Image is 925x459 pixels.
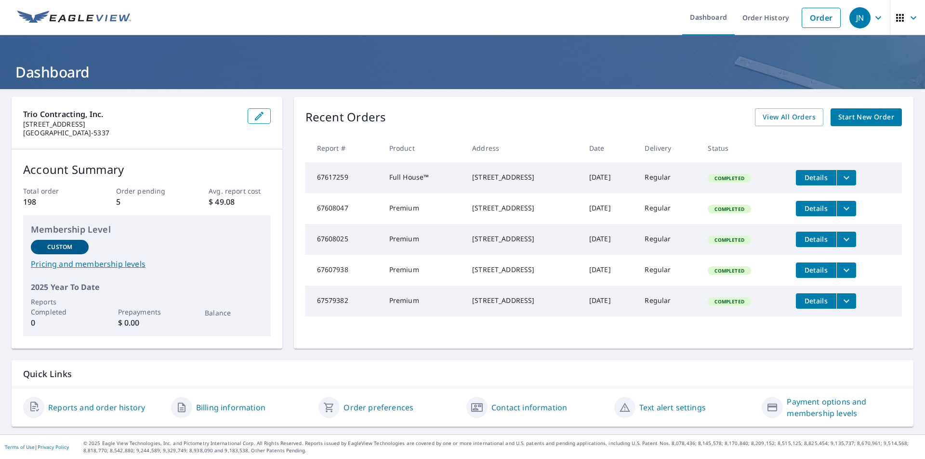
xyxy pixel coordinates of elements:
p: © 2025 Eagle View Technologies, Inc. and Pictometry International Corp. All Rights Reserved. Repo... [83,440,920,454]
td: Regular [637,193,700,224]
button: detailsBtn-67608025 [796,232,836,247]
div: [STREET_ADDRESS] [472,203,574,213]
div: [STREET_ADDRESS] [472,234,574,244]
button: filesDropdownBtn-67607938 [836,262,856,278]
a: Contact information [491,402,567,413]
p: Prepayments [118,307,176,317]
td: 67608047 [305,193,382,224]
th: Delivery [637,134,700,162]
button: detailsBtn-67617259 [796,170,836,185]
th: Status [700,134,788,162]
p: 5 [116,196,178,208]
th: Date [581,134,637,162]
td: Regular [637,162,700,193]
span: View All Orders [763,111,816,123]
td: Regular [637,224,700,255]
p: $ 0.00 [118,317,176,328]
p: Custom [47,243,72,251]
p: Reports Completed [31,297,89,317]
span: Details [802,235,831,244]
div: [STREET_ADDRESS] [472,172,574,182]
a: Text alert settings [639,402,706,413]
td: 67579382 [305,286,382,316]
img: EV Logo [17,11,131,25]
td: 67608025 [305,224,382,255]
a: View All Orders [755,108,823,126]
span: Completed [709,175,750,182]
td: Premium [382,255,464,286]
p: Recent Orders [305,108,386,126]
button: detailsBtn-67608047 [796,201,836,216]
p: [GEOGRAPHIC_DATA]-5337 [23,129,240,137]
p: Quick Links [23,368,902,380]
td: 67607938 [305,255,382,286]
p: Balance [205,308,263,318]
a: Order [802,8,841,28]
span: Completed [709,206,750,212]
div: [STREET_ADDRESS] [472,296,574,305]
button: filesDropdownBtn-67608047 [836,201,856,216]
td: Regular [637,255,700,286]
td: [DATE] [581,224,637,255]
a: Start New Order [831,108,902,126]
p: Avg. report cost [209,186,270,196]
p: [STREET_ADDRESS] [23,120,240,129]
a: Privacy Policy [38,444,69,450]
button: filesDropdownBtn-67579382 [836,293,856,309]
td: Full House™ [382,162,464,193]
a: Payment options and membership levels [787,396,902,419]
button: detailsBtn-67607938 [796,262,836,278]
th: Product [382,134,464,162]
span: Completed [709,298,750,305]
p: Total order [23,186,85,196]
a: Pricing and membership levels [31,258,263,270]
span: Start New Order [838,111,894,123]
p: Order pending [116,186,178,196]
td: 67617259 [305,162,382,193]
span: Details [802,265,831,275]
button: detailsBtn-67579382 [796,293,836,309]
span: Completed [709,236,750,243]
div: [STREET_ADDRESS] [472,265,574,275]
button: filesDropdownBtn-67617259 [836,170,856,185]
a: Order preferences [344,402,413,413]
h1: Dashboard [12,62,913,82]
p: 2025 Year To Date [31,281,263,293]
span: Details [802,173,831,182]
td: [DATE] [581,286,637,316]
td: Premium [382,193,464,224]
span: Details [802,296,831,305]
span: Completed [709,267,750,274]
th: Address [464,134,581,162]
td: Premium [382,286,464,316]
button: filesDropdownBtn-67608025 [836,232,856,247]
span: Details [802,204,831,213]
a: Terms of Use [5,444,35,450]
td: Regular [637,286,700,316]
p: Account Summary [23,161,271,178]
th: Report # [305,134,382,162]
p: Membership Level [31,223,263,236]
a: Reports and order history [48,402,145,413]
td: [DATE] [581,193,637,224]
a: Billing information [196,402,265,413]
p: 0 [31,317,89,328]
p: Trio Contracting, Inc. [23,108,240,120]
p: 198 [23,196,85,208]
td: [DATE] [581,162,637,193]
td: [DATE] [581,255,637,286]
td: Premium [382,224,464,255]
p: $ 49.08 [209,196,270,208]
div: JN [849,7,871,28]
p: | [5,444,69,450]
